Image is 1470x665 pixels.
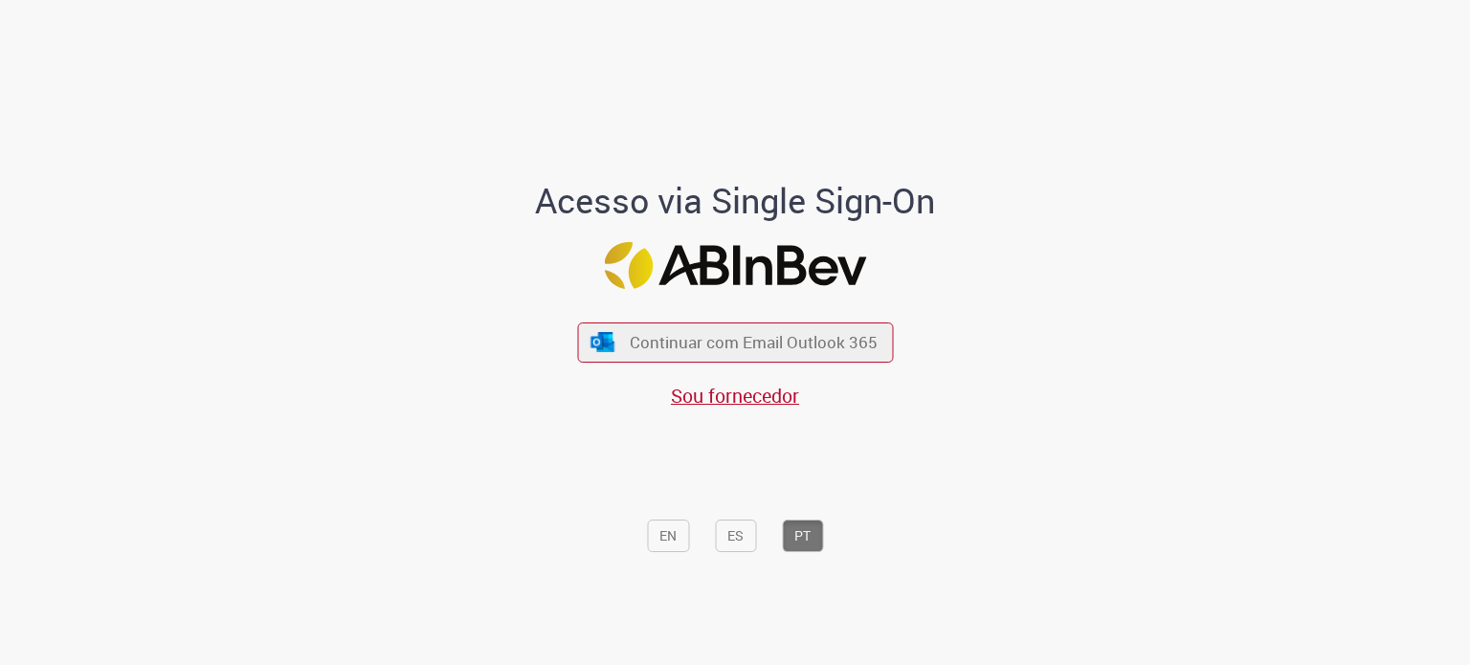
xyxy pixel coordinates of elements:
button: ES [715,520,756,552]
button: PT [782,520,823,552]
h1: Acesso via Single Sign-On [470,182,1001,220]
a: Sou fornecedor [671,383,799,409]
span: Continuar com Email Outlook 365 [630,331,878,353]
img: Logo ABInBev [604,242,866,289]
button: ícone Azure/Microsoft 360 Continuar com Email Outlook 365 [577,322,893,362]
img: ícone Azure/Microsoft 360 [590,332,616,352]
button: EN [647,520,689,552]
